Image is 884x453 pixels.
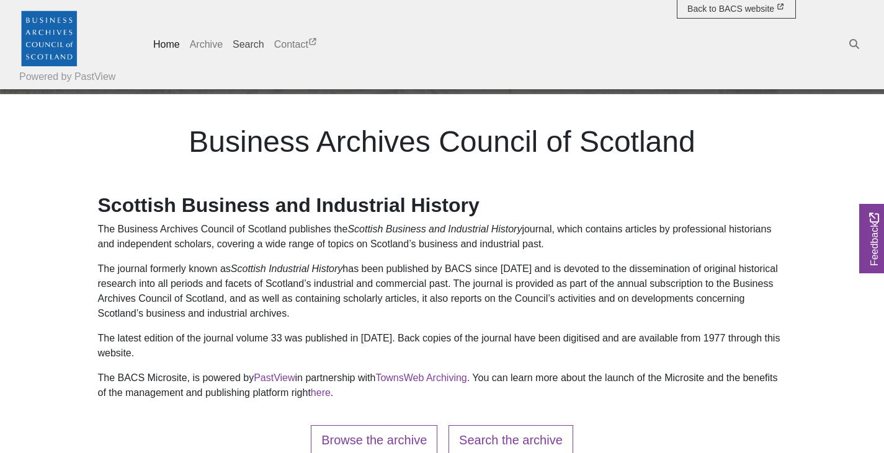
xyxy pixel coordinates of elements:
a: here [311,387,331,398]
h1: Business Archives Council of Scotland [98,124,787,160]
p: The Business Archives Council of Scotland publishes the journal, which contains articles by profe... [98,222,787,252]
a: Business Archives Council of Scotland logo [19,5,79,71]
a: Home [148,32,185,57]
a: Would you like to provide feedback? [859,204,884,273]
a: Archive [185,32,228,57]
span: Feedback [867,213,882,266]
a: Contact [269,32,323,57]
p: The journal formerly known as has been published by BACS since [DATE] and is devoted to the disse... [98,262,787,321]
img: Business Archives Council of Scotland [19,8,79,68]
a: TownsWeb Archiving [375,372,467,383]
a: Powered by PastView [19,69,115,84]
em: Scottish Industrial History [231,263,343,274]
span: Back to BACS website [687,4,774,14]
h2: Scottish Business and Industrial History [98,193,787,217]
div: The BACS Microsite, is powered by in partnership with . You can learn more about the launch of th... [98,371,787,400]
div: Marshall Parr (direct message, away) [98,371,787,400]
a: PastView [254,372,295,383]
p: The latest edition of the journal volume 33 was published in [DATE]. Back copies of the journal h... [98,331,787,361]
em: Scottish Business and Industrial History [347,224,522,234]
a: Search [228,32,269,57]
